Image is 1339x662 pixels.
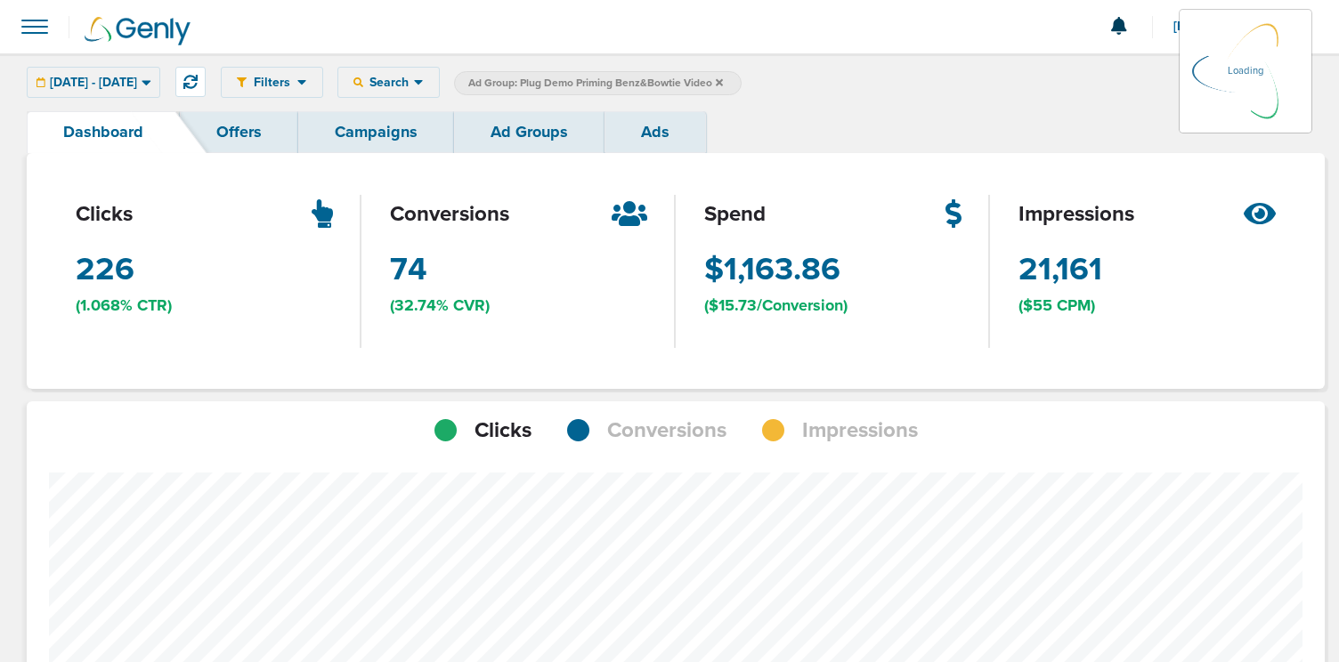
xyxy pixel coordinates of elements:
span: 226 [76,247,134,292]
span: ($15.73/Conversion) [704,295,848,317]
span: 74 [390,247,426,292]
span: spend [704,199,766,230]
span: Conversions [607,416,726,446]
a: Ad Groups [454,111,605,153]
a: Offers [180,111,298,153]
a: Campaigns [298,111,454,153]
span: Clicks [475,416,532,446]
span: (32.74% CVR) [390,295,490,317]
span: 21,161 [1018,247,1102,292]
span: impressions [1018,199,1134,230]
span: $1,163.86 [704,247,840,292]
a: Dashboard [27,111,180,153]
span: (1.068% CTR) [76,295,172,317]
span: clicks [76,199,133,230]
span: conversions [390,199,509,230]
span: ($55 CPM) [1018,295,1095,317]
span: [PERSON_NAME] [1173,20,1285,33]
span: Ad Group: Plug Demo Priming Benz&Bowtie Video [468,76,723,91]
p: Loading [1228,61,1263,82]
img: Genly [85,17,191,45]
a: Ads [605,111,706,153]
span: Impressions [802,416,918,446]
